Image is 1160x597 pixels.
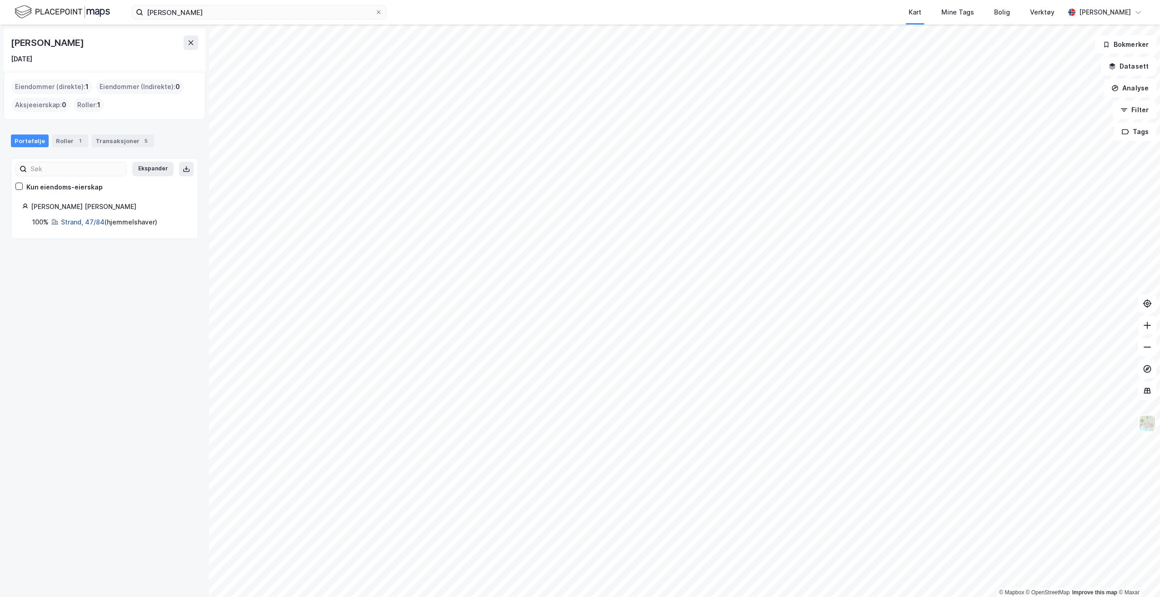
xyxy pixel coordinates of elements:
[15,4,110,20] img: logo.f888ab2527a4732fd821a326f86c7f29.svg
[11,35,85,50] div: [PERSON_NAME]
[92,134,154,147] div: Transaksjoner
[1114,123,1156,141] button: Tags
[175,81,180,92] span: 0
[1113,101,1156,119] button: Filter
[1115,553,1160,597] iframe: Chat Widget
[1095,35,1156,54] button: Bokmerker
[1139,415,1156,432] img: Z
[143,5,375,19] input: Søk på adresse, matrikkel, gårdeiere, leietakere eller personer
[1104,79,1156,97] button: Analyse
[1030,7,1055,18] div: Verktøy
[994,7,1010,18] div: Bolig
[11,80,92,94] div: Eiendommer (direkte) :
[1115,553,1160,597] div: Kontrollprogram for chat
[132,162,174,176] button: Ekspander
[32,217,49,228] div: 100%
[1101,57,1156,75] button: Datasett
[11,54,32,65] div: [DATE]
[11,98,70,112] div: Aksjeeierskap :
[85,81,89,92] span: 1
[97,99,100,110] span: 1
[999,589,1024,596] a: Mapbox
[141,136,150,145] div: 5
[96,80,184,94] div: Eiendommer (Indirekte) :
[31,201,187,212] div: [PERSON_NAME] [PERSON_NAME]
[61,218,105,226] a: Strand, 47/84
[941,7,974,18] div: Mine Tags
[1026,589,1070,596] a: OpenStreetMap
[1079,7,1131,18] div: [PERSON_NAME]
[62,99,66,110] span: 0
[11,134,49,147] div: Portefølje
[74,98,104,112] div: Roller :
[909,7,921,18] div: Kart
[27,162,126,176] input: Søk
[61,217,157,228] div: ( hjemmelshaver )
[26,182,103,193] div: Kun eiendoms-eierskap
[1072,589,1117,596] a: Improve this map
[75,136,85,145] div: 1
[52,134,88,147] div: Roller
